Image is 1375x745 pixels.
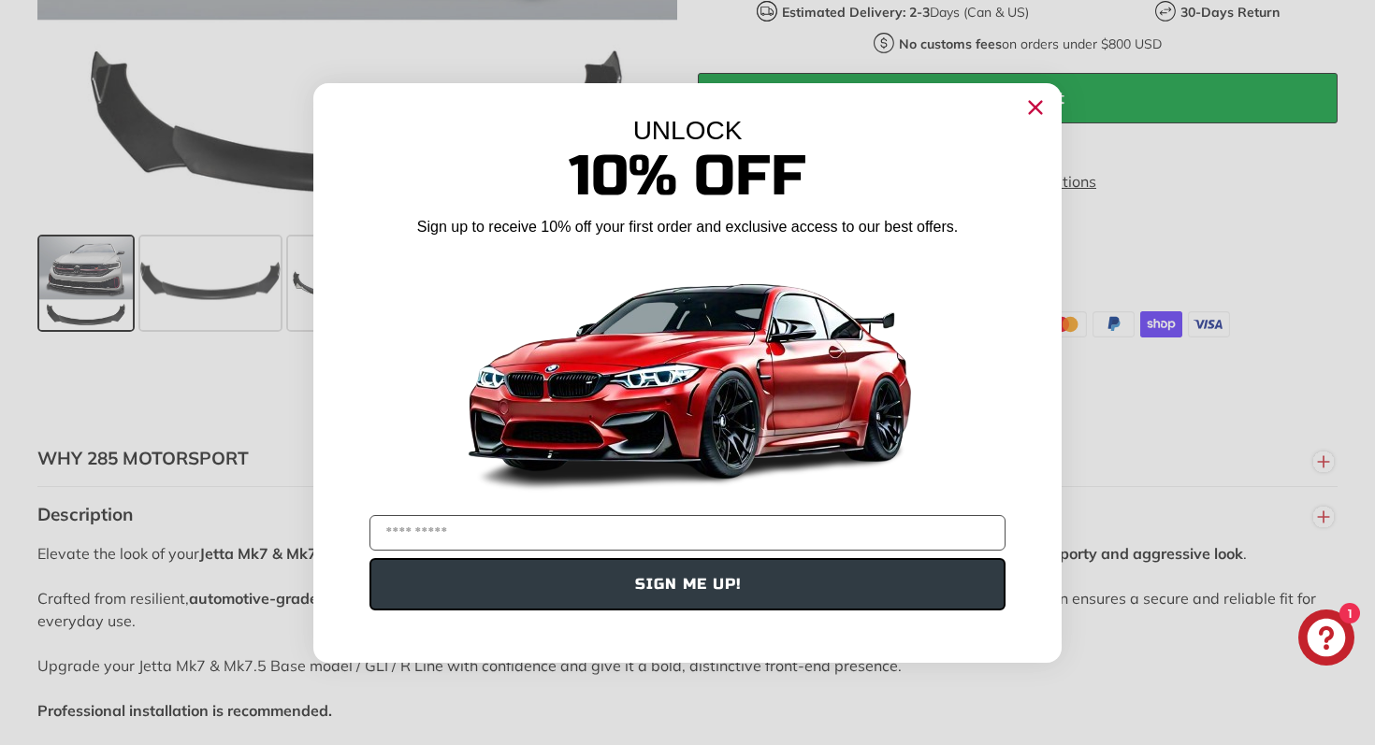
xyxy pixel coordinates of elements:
[1020,93,1050,122] button: Close dialog
[454,245,921,508] img: Banner showing BMW 4 Series Body kit
[633,116,743,145] span: UNLOCK
[569,142,806,210] span: 10% Off
[369,558,1006,610] button: SIGN ME UP!
[417,219,958,235] span: Sign up to receive 10% off your first order and exclusive access to our best offers.
[1293,609,1360,670] inbox-online-store-chat: Shopify online store chat
[369,515,1006,551] input: YOUR EMAIL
